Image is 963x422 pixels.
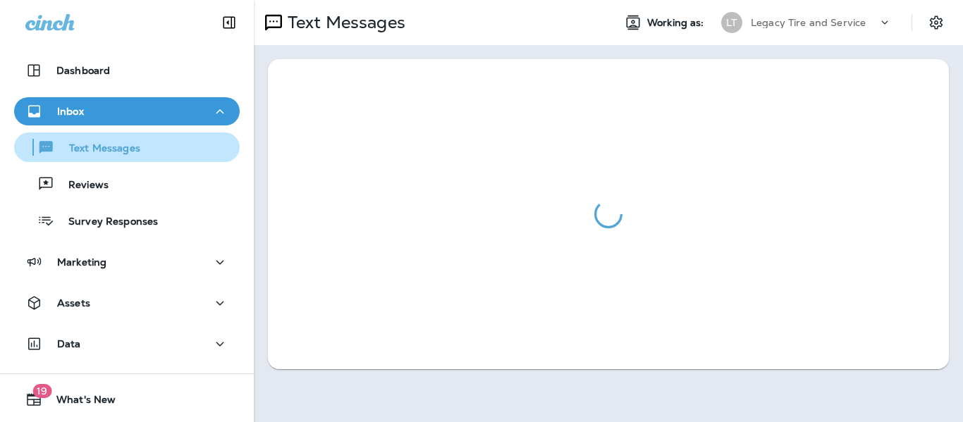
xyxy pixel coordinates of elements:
p: Assets [57,297,90,309]
span: 19 [32,384,51,398]
button: 19What's New [14,385,240,414]
p: Survey Responses [54,216,158,229]
button: Assets [14,289,240,317]
div: LT [721,12,742,33]
button: Inbox [14,97,240,125]
p: Data [57,338,81,349]
button: Dashboard [14,56,240,85]
p: Legacy Tire and Service [751,17,866,28]
span: Working as: [647,17,707,29]
button: Reviews [14,169,240,199]
p: Text Messages [55,142,140,156]
button: Data [14,330,240,358]
button: Text Messages [14,132,240,162]
p: Text Messages [282,12,405,33]
button: Settings [924,10,949,35]
button: Survey Responses [14,206,240,235]
button: Collapse Sidebar [209,8,249,37]
p: Marketing [57,256,106,268]
button: Marketing [14,248,240,276]
p: Inbox [57,106,84,117]
p: Dashboard [56,65,110,76]
p: Reviews [54,179,109,192]
span: What's New [42,394,116,411]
